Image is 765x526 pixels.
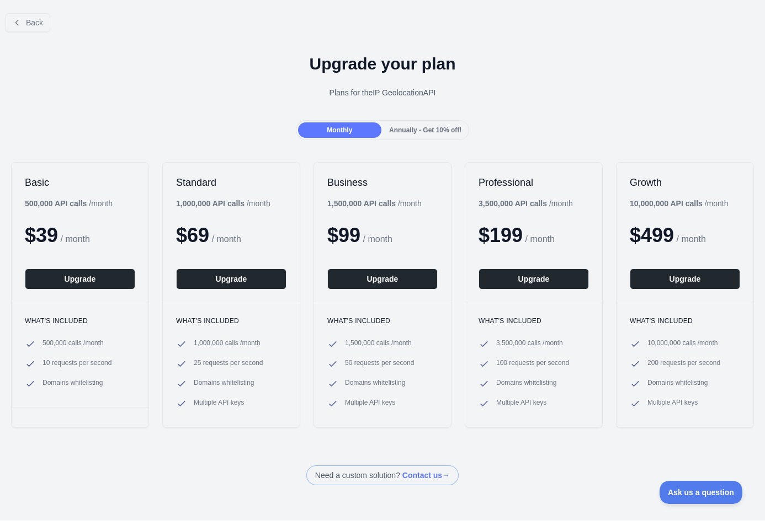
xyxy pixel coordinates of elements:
[630,199,703,208] b: 10,000,000 API calls
[176,176,286,189] h2: Standard
[327,176,438,189] h2: Business
[630,224,674,246] span: $ 499
[479,176,589,189] h2: Professional
[660,481,743,504] iframe: Toggle Customer Support
[327,224,360,246] span: $ 99
[630,198,729,209] div: / month
[479,199,547,208] b: 3,500,000 API calls
[176,198,270,209] div: / month
[479,224,523,246] span: $ 199
[327,198,422,209] div: / month
[479,198,573,209] div: / month
[327,199,396,208] b: 1,500,000 API calls
[630,176,740,189] h2: Growth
